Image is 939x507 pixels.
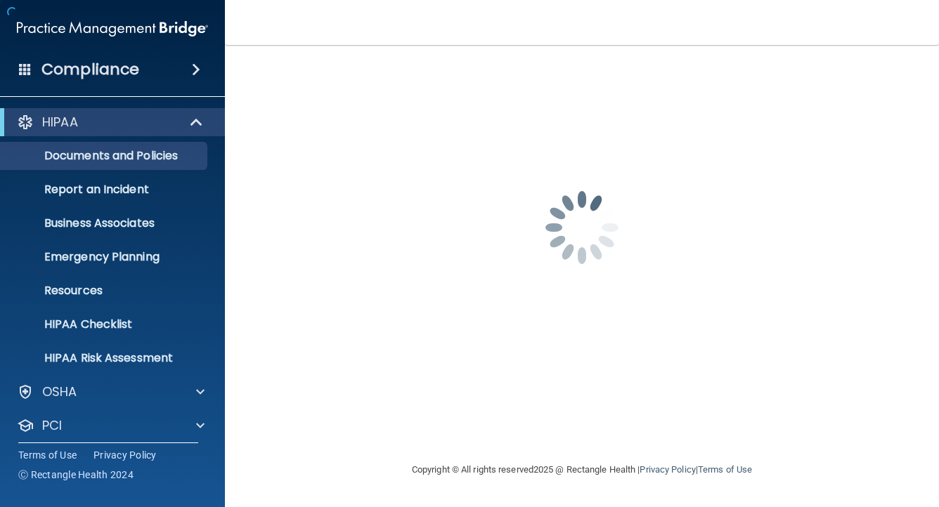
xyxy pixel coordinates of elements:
[9,183,201,197] p: Report an Incident
[325,447,838,492] div: Copyright © All rights reserved 2025 @ Rectangle Health | |
[9,149,201,163] p: Documents and Policies
[18,468,134,482] span: Ⓒ Rectangle Health 2024
[9,284,201,298] p: Resources
[17,114,204,131] a: HIPAA
[93,448,157,462] a: Privacy Policy
[9,216,201,230] p: Business Associates
[9,351,201,365] p: HIPAA Risk Assessment
[17,417,205,434] a: PCI
[17,383,205,400] a: OSHA
[42,417,62,434] p: PCI
[512,157,652,298] img: spinner.e123f6fc.gif
[42,383,77,400] p: OSHA
[698,464,752,475] a: Terms of Use
[17,15,208,43] img: PMB logo
[9,250,201,264] p: Emergency Planning
[18,448,77,462] a: Terms of Use
[9,317,201,331] p: HIPAA Checklist
[41,60,139,79] h4: Compliance
[640,464,695,475] a: Privacy Policy
[42,114,78,131] p: HIPAA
